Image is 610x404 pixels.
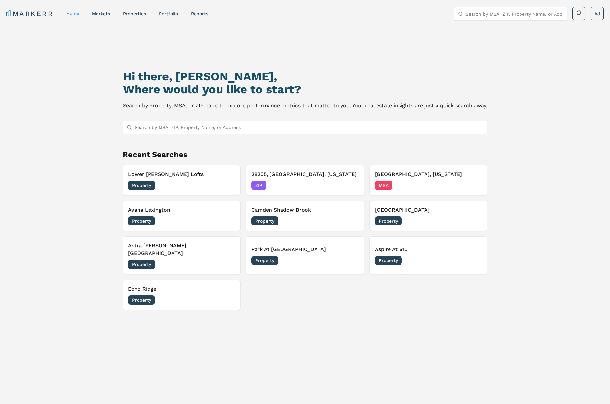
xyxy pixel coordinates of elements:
[128,206,235,214] h3: Avana Lexington
[123,236,241,274] button: Remove Astra Avery RanchAstra [PERSON_NAME][GEOGRAPHIC_DATA]Property[DATE]
[123,11,146,16] a: properties
[159,11,178,16] a: Portfolio
[375,246,482,253] h3: Aspire At 610
[375,170,482,178] h3: [GEOGRAPHIC_DATA], [US_STATE]
[251,246,358,253] h3: Park At [GEOGRAPHIC_DATA]
[467,218,482,224] span: [DATE]
[369,165,487,195] button: Remove Charlotte, North Carolina[GEOGRAPHIC_DATA], [US_STATE]MSA[DATE]
[591,7,604,20] button: AJ
[467,257,482,264] span: [DATE]
[344,218,359,224] span: [DATE]
[246,201,364,231] button: Remove Camden Shadow BrookCamden Shadow BrookProperty[DATE]
[251,181,266,190] span: ZIP
[466,7,563,20] input: Search by MSA, ZIP, Property Name, or Address
[128,216,155,225] span: Property
[221,218,235,224] span: [DATE]
[123,149,487,160] h2: Recent Searches
[191,11,208,16] a: reports
[375,256,402,265] span: Property
[251,206,358,214] h3: Camden Shadow Brook
[135,121,483,134] input: Search by MSA, ZIP, Property Name, or Address
[251,256,278,265] span: Property
[344,182,359,189] span: [DATE]
[123,101,487,110] p: Search by Property, MSA, or ZIP code to explore performance metrics that matter to you. Your real...
[251,216,278,225] span: Property
[369,236,487,274] button: Remove Aspire At 610Aspire At 610Property[DATE]
[128,242,235,257] h3: Astra [PERSON_NAME][GEOGRAPHIC_DATA]
[375,216,402,225] span: Property
[344,257,359,264] span: [DATE]
[369,201,487,231] button: Remove Bell Southpark[GEOGRAPHIC_DATA]Property[DATE]
[128,285,235,293] h3: Echo Ridge
[221,182,235,189] span: [DATE]
[123,70,487,83] h1: Hi there, [PERSON_NAME],
[128,295,155,305] span: Property
[375,181,392,190] span: MSA
[66,11,79,16] a: home
[594,10,600,17] span: AJ
[92,11,110,16] a: markets
[221,297,235,303] span: [DATE]
[246,236,364,274] button: Remove Park At MagnoliaPark At [GEOGRAPHIC_DATA]Property[DATE]
[123,201,241,231] button: Remove Avana LexingtonAvana LexingtonProperty[DATE]
[221,261,235,268] span: [DATE]
[251,170,358,178] h3: 28205, [GEOGRAPHIC_DATA], [US_STATE]
[123,280,241,310] button: Remove Echo RidgeEcho RidgeProperty[DATE]
[128,170,235,178] h3: Lower [PERSON_NAME] Lofts
[375,206,482,214] h3: [GEOGRAPHIC_DATA]
[467,182,482,189] span: [DATE]
[6,9,54,18] a: MARKERR
[128,181,155,190] span: Property
[123,165,241,195] button: Remove Lower Burnside LoftsLower [PERSON_NAME] LoftsProperty[DATE]
[123,83,487,96] h2: Where would you like to start?
[128,260,155,269] span: Property
[246,165,364,195] button: Remove 28205, Charlotte, North Carolina28205, [GEOGRAPHIC_DATA], [US_STATE]ZIP[DATE]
